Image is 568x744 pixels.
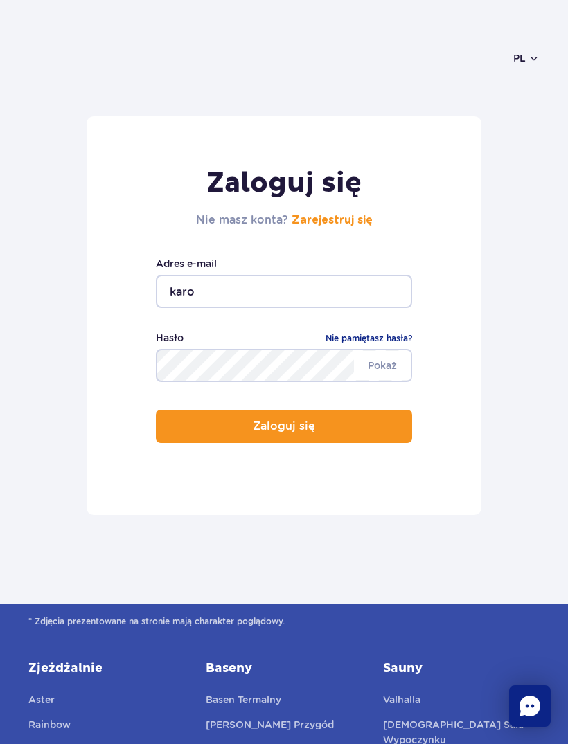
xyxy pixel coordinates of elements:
[206,692,281,711] a: Basen Termalny
[28,717,71,736] a: Rainbow
[28,692,55,711] a: Aster
[28,615,540,628] span: * Zdjęcia prezentowane na stronie mają charakter poglądowy.
[253,420,315,433] p: Zaloguj się
[206,660,362,677] a: Baseny
[326,332,412,345] a: Nie pamiętasz hasła?
[196,212,373,228] h2: Nie masz konta?
[156,256,412,271] label: Adres e-mail
[383,660,540,677] a: Sauny
[156,410,412,443] button: Zaloguj się
[383,692,420,711] a: Valhalla
[28,660,185,677] a: Zjeżdżalnie
[383,694,420,705] span: Valhalla
[156,330,184,345] label: Hasło
[206,717,334,736] a: [PERSON_NAME] Przygód
[354,351,411,380] span: Pokaż
[28,694,55,705] span: Aster
[28,719,71,730] span: Rainbow
[292,215,373,226] a: Zarejestruj się
[156,275,412,308] input: Wpisz swój adres e-mail
[196,166,373,201] h1: Zaloguj się
[509,685,551,727] div: Chat
[513,51,540,65] button: pl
